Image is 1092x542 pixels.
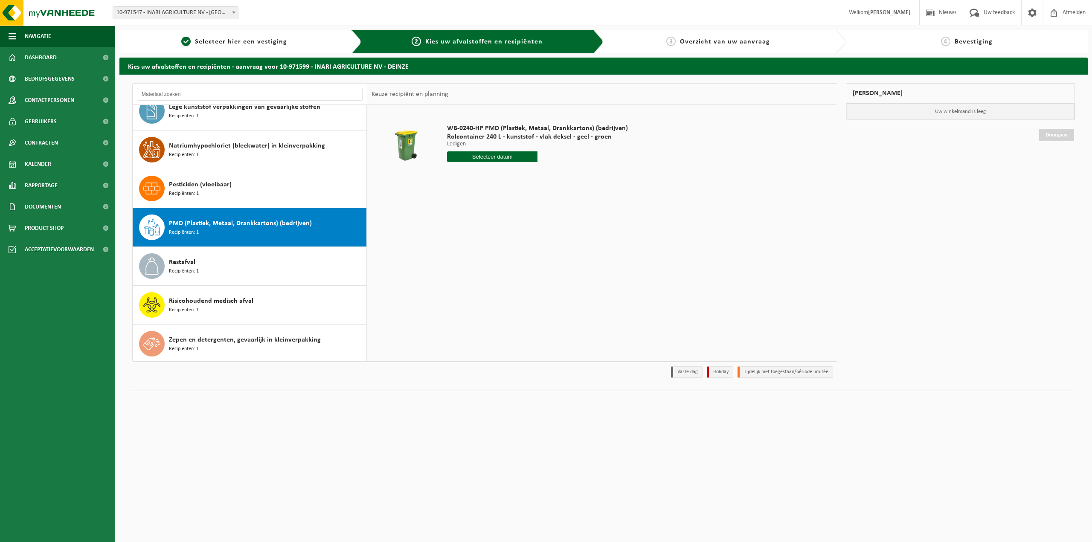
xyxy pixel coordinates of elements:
p: Uw winkelmand is leeg [846,104,1075,120]
button: Restafval Recipiënten: 1 [133,247,367,286]
span: Kies uw afvalstoffen en recipiënten [425,38,543,45]
span: Bedrijfsgegevens [25,68,75,90]
span: Recipiënten: 1 [169,151,199,159]
li: Tijdelijk niet toegestaan/période limitée [738,366,833,378]
a: 1Selecteer hier een vestiging [124,37,345,47]
button: PMD (Plastiek, Metaal, Drankkartons) (bedrijven) Recipiënten: 1 [133,208,367,247]
span: Documenten [25,196,61,217]
p: Ledigen [447,141,628,147]
span: Contracten [25,132,58,154]
input: Selecteer datum [447,151,537,162]
span: Recipiënten: 1 [169,190,199,198]
span: Navigatie [25,26,51,47]
li: Holiday [707,366,733,378]
span: WB-0240-HP PMD (Plastiek, Metaal, Drankkartons) (bedrijven) [447,124,628,133]
button: Lege kunststof verpakkingen van gevaarlijke stoffen Recipiënten: 1 [133,92,367,130]
span: Zepen en detergenten, gevaarlijk in kleinverpakking [169,335,321,345]
span: PMD (Plastiek, Metaal, Drankkartons) (bedrijven) [169,218,312,229]
span: Kalender [25,154,51,175]
span: Overzicht van uw aanvraag [680,38,770,45]
span: Pesticiden (vloeibaar) [169,180,232,190]
button: Pesticiden (vloeibaar) Recipiënten: 1 [133,169,367,208]
span: 4 [941,37,950,46]
span: Contactpersonen [25,90,74,111]
input: Materiaal zoeken [137,88,363,101]
button: Zepen en detergenten, gevaarlijk in kleinverpakking Recipiënten: 1 [133,325,367,363]
span: 3 [666,37,676,46]
span: 10-971547 - INARI AGRICULTURE NV - DEINZE [113,6,238,19]
span: 1 [181,37,191,46]
span: Bevestiging [955,38,993,45]
span: Recipiënten: 1 [169,112,199,120]
span: 10-971547 - INARI AGRICULTURE NV - DEINZE [113,7,238,19]
span: Recipiënten: 1 [169,306,199,314]
span: Rolcontainer 240 L - kunststof - vlak deksel - geel - groen [447,133,628,141]
span: Risicohoudend medisch afval [169,296,253,306]
span: Product Shop [25,217,64,239]
strong: [PERSON_NAME] [868,9,911,16]
span: Selecteer hier een vestiging [195,38,287,45]
span: Natriumhypochloriet (bleekwater) in kleinverpakking [169,141,325,151]
span: Restafval [169,257,195,267]
span: 2 [412,37,421,46]
a: Doorgaan [1039,129,1074,141]
span: Dashboard [25,47,57,68]
button: Risicohoudend medisch afval Recipiënten: 1 [133,286,367,325]
div: [PERSON_NAME] [846,83,1075,104]
h2: Kies uw afvalstoffen en recipiënten - aanvraag voor 10-971599 - INARI AGRICULTURE NV - DEINZE [119,58,1088,74]
span: Recipiënten: 1 [169,229,199,237]
span: Acceptatievoorwaarden [25,239,94,260]
span: Recipiënten: 1 [169,345,199,353]
div: Keuze recipiënt en planning [367,84,453,105]
span: Lege kunststof verpakkingen van gevaarlijke stoffen [169,102,320,112]
button: Natriumhypochloriet (bleekwater) in kleinverpakking Recipiënten: 1 [133,130,367,169]
span: Gebruikers [25,111,57,132]
li: Vaste dag [671,366,703,378]
span: Rapportage [25,175,58,196]
span: Recipiënten: 1 [169,267,199,275]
